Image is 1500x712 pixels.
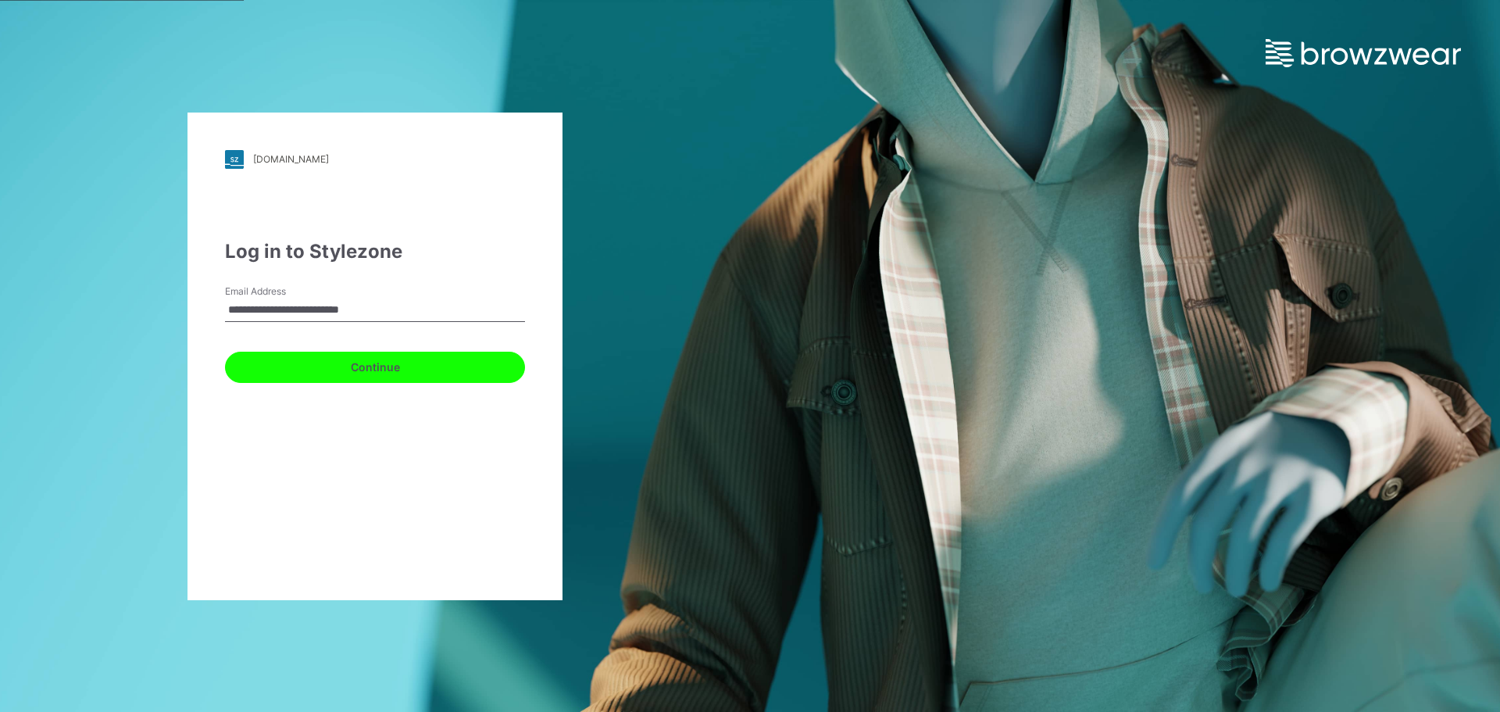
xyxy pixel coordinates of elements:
img: browzwear-logo.e42bd6dac1945053ebaf764b6aa21510.svg [1266,39,1461,67]
div: [DOMAIN_NAME] [253,153,329,165]
label: Email Address [225,284,334,299]
img: stylezone-logo.562084cfcfab977791bfbf7441f1a819.svg [225,150,244,169]
a: [DOMAIN_NAME] [225,150,525,169]
div: Log in to Stylezone [225,238,525,266]
button: Continue [225,352,525,383]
